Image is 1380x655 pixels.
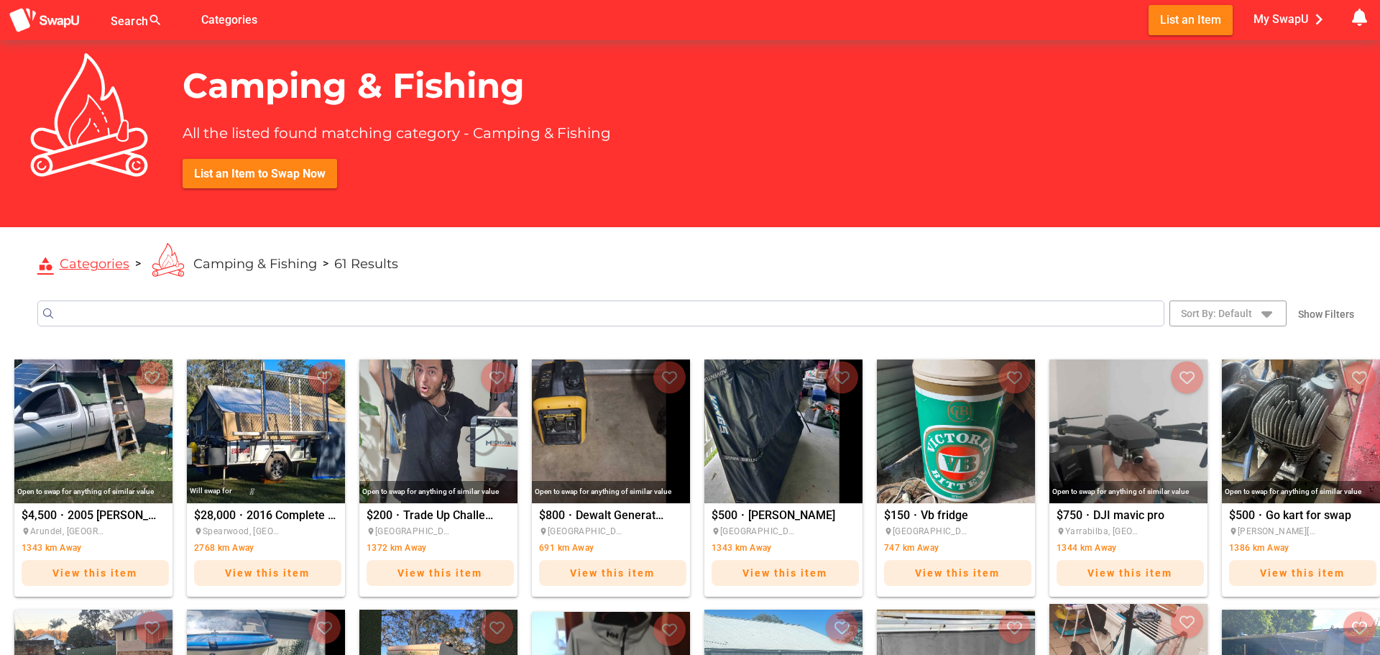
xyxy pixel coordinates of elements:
[1229,543,1301,553] span: 1386 km Away
[194,524,280,539] span: Spearwood, [GEOGRAPHIC_DATA]
[41,306,55,321] button: Submit the search query
[1057,527,1065,536] i: place
[190,12,269,26] a: Categories
[539,543,611,553] span: 691 km Away
[22,524,108,539] span: Arundel, [GEOGRAPHIC_DATA]
[367,543,438,553] span: 1372 km Away
[1260,567,1345,579] span: View this item
[1049,359,1207,503] div: DJI mavic pro
[1287,301,1366,327] button: Show Filters
[539,524,625,539] span: [GEOGRAPHIC_DATA], [GEOGRAPHIC_DATA]
[1308,9,1330,30] i: chevron_right
[1222,481,1380,503] div: Open to swap for anything of similar value
[712,524,798,539] span: [GEOGRAPHIC_DATA], [GEOGRAPHIC_DATA]
[712,527,720,536] i: place
[704,359,862,503] div: Aiden Micheal
[1181,305,1252,322] span: Sort By: Default
[403,510,493,521] span: Trade Up Challenge
[712,510,737,521] span: $500
[539,527,548,536] i: place
[1222,359,1380,503] div: Go kart for swap
[194,167,326,180] span: List an Item to Swap Now
[37,256,129,272] a: Categories
[37,301,1164,326] input: Search
[1266,510,1356,521] span: Go kart for swap
[22,543,93,553] span: 1343 km Away
[190,483,232,499] div: Will swap for
[1057,524,1143,539] span: Yarrabilba, [GEOGRAPHIC_DATA]
[180,12,197,29] i: false
[334,256,398,272] span: 61 Results
[1149,5,1233,35] button: List an Item
[22,510,57,521] span: $4,500
[323,255,328,272] div: >
[712,543,783,553] span: 1343 km Away
[1087,567,1172,579] span: View this item
[68,510,157,521] span: 2005 [PERSON_NAME]
[1086,507,1090,524] span: ·
[183,65,611,211] div: Camping & Fishing
[60,507,64,524] span: ·
[1229,527,1238,536] i: place
[359,359,517,503] div: Trade Up Challenge
[569,507,572,524] span: ·
[52,567,137,579] span: View this item
[135,255,141,272] div: >
[884,510,910,521] span: $150
[367,527,375,536] i: place
[921,510,1011,521] span: Vb fridge
[1229,510,1255,521] span: $500
[915,567,1000,579] span: View this item
[1049,481,1207,503] div: Open to swap for anything of similar value
[1160,10,1221,29] span: List an Item
[194,543,266,553] span: 2768 km Away
[742,567,827,579] span: View this item
[532,359,690,503] div: Dewalt Generator
[225,567,310,579] span: View this item
[14,359,172,503] div: 2005 BA Falcon
[1250,5,1333,33] button: My SwapU
[201,8,257,32] span: Categories
[239,507,243,524] span: ·
[576,510,666,521] span: Dewalt Generator
[914,507,917,524] span: ·
[539,510,565,521] span: $800
[1093,510,1183,521] span: DJI mavic pro
[397,567,482,579] span: View this item
[367,510,392,521] span: $200
[1057,543,1128,553] span: 1344 km Away
[1253,9,1330,30] span: My SwapU
[1169,301,1287,326] button: Expand "Sort By: Default"
[247,510,336,521] span: 2016 Complete Campsite kakadu full off road camper
[1259,507,1262,524] span: ·
[1057,510,1082,521] span: $750
[359,481,517,503] div: Open to swap for anything of similar value
[183,124,611,142] div: All the listed found matching category - Camping & Fishing
[396,507,400,524] span: ·
[741,507,745,524] span: ·
[194,510,236,521] span: $28,000
[14,481,172,503] div: Open to swap for anything of similar value
[183,159,337,188] button: List an Item to Swap Now
[884,527,893,536] i: place
[22,527,30,536] i: place
[877,359,1035,503] div: Vb fridge
[1298,304,1354,324] span: Show Filters
[187,359,345,503] div: 2016 Complete Campsite kakadu full off road camper
[37,256,54,272] i: category
[532,481,690,503] div: Open to swap for anything of similar value
[570,567,655,579] span: View this item
[190,5,269,35] button: Categories
[193,256,317,272] span: Camping & Fishing
[367,524,453,539] span: [GEOGRAPHIC_DATA], [GEOGRAPHIC_DATA]
[1229,524,1315,539] span: [PERSON_NAME][GEOGRAPHIC_DATA], [GEOGRAPHIC_DATA]
[748,510,838,521] span: [PERSON_NAME]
